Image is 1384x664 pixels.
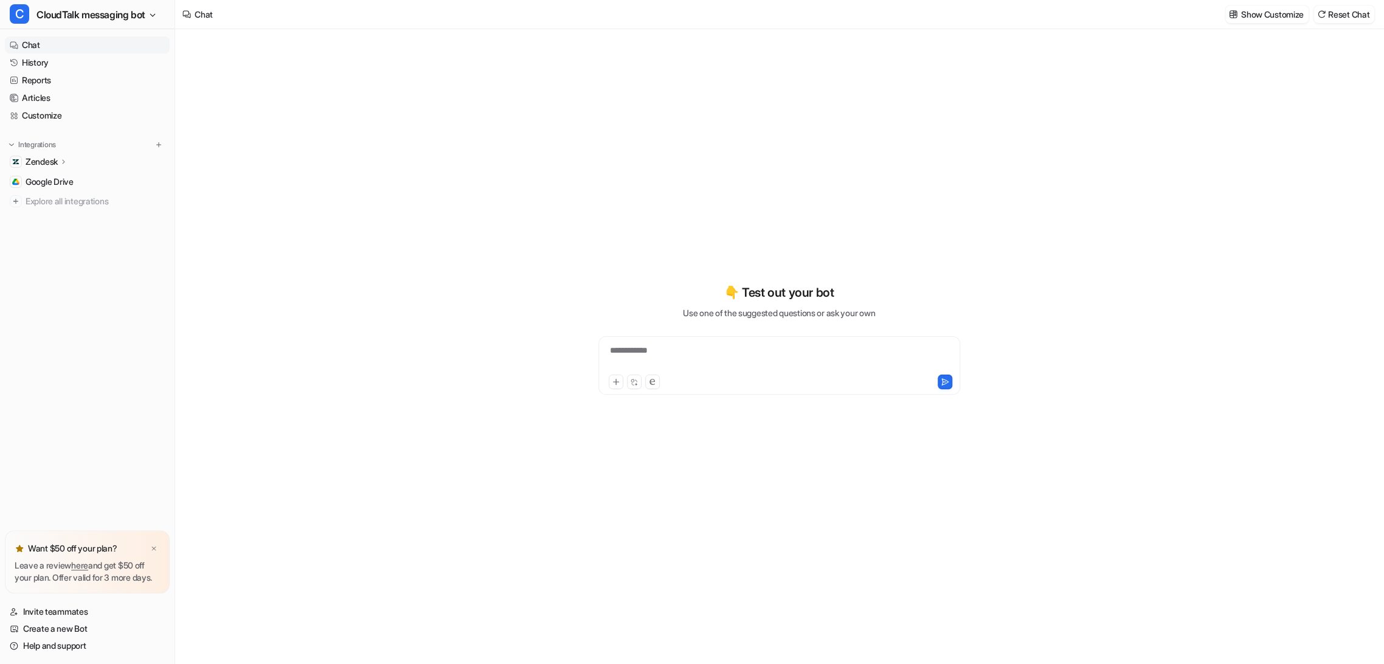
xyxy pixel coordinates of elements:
[5,139,60,151] button: Integrations
[5,620,170,637] a: Create a new Bot
[5,637,170,654] a: Help and support
[7,140,16,149] img: expand menu
[5,89,170,106] a: Articles
[26,176,74,188] span: Google Drive
[683,306,875,319] p: Use one of the suggested questions or ask your own
[26,156,58,168] p: Zendesk
[5,107,170,124] a: Customize
[5,72,170,89] a: Reports
[1313,5,1374,23] button: Reset Chat
[18,140,56,150] p: Integrations
[71,560,88,570] a: here
[5,603,170,620] a: Invite teammates
[5,173,170,190] a: Google DriveGoogle Drive
[5,193,170,210] a: Explore all integrations
[150,545,157,553] img: x
[26,192,165,211] span: Explore all integrations
[15,544,24,553] img: star
[10,4,29,24] span: C
[5,54,170,71] a: History
[1225,5,1309,23] button: Show Customize
[5,36,170,54] a: Chat
[12,178,19,185] img: Google Drive
[10,195,22,207] img: explore all integrations
[1229,10,1237,19] img: customize
[12,158,19,165] img: Zendesk
[195,8,213,21] div: Chat
[1241,8,1304,21] p: Show Customize
[154,140,163,149] img: menu_add.svg
[28,542,117,555] p: Want $50 off your plan?
[15,559,160,584] p: Leave a review and get $50 off your plan. Offer valid for 3 more days.
[1317,10,1326,19] img: reset
[724,283,834,302] p: 👇 Test out your bot
[36,6,145,23] span: CloudTalk messaging bot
